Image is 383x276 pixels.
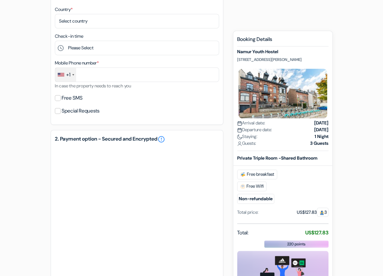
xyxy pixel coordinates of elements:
[55,135,219,143] h5: 2. Payment option - Secured and Encrypted
[237,182,267,191] span: Free Wifi
[317,208,328,217] span: 3
[310,140,328,147] strong: 3 Guests
[237,57,328,62] p: [STREET_ADDRESS][PERSON_NAME]
[237,134,242,139] img: moon.svg
[237,170,277,179] span: Free breakfast
[319,210,324,215] img: guest.svg
[237,140,256,147] span: Guests:
[237,194,274,204] small: Non-refundable
[157,135,165,143] a: error_outline
[237,155,317,161] b: Private Triple Room -Shared Bathroom
[237,126,272,133] span: Departure date:
[297,209,328,216] div: US$127.83
[237,209,258,216] div: Total price:
[55,6,73,13] label: Country
[62,106,99,115] label: Special Requests
[237,36,328,46] h5: Booking Details
[237,121,242,126] img: calendar.svg
[237,49,328,54] h5: Namur Youth Hostel
[62,94,83,103] label: Free SMS
[305,229,328,236] strong: US$127.83
[237,133,257,140] span: Staying:
[240,172,246,177] img: free_breakfast.svg
[237,229,248,237] span: Total:
[314,126,328,133] strong: [DATE]
[237,141,242,146] img: user_icon.svg
[66,71,70,79] div: +1
[55,83,131,89] small: In case the property needs to reach you
[61,152,213,267] iframe: Secure payment input frame
[314,120,328,126] strong: [DATE]
[55,33,83,40] label: Check-in time
[55,60,99,66] label: Mobile Phone number
[55,68,76,82] div: United States: +1
[287,241,306,247] span: 220 points
[237,120,265,126] span: Arrival date:
[315,133,328,140] strong: 1 Night
[240,184,245,189] img: free_wifi.svg
[237,128,242,133] img: calendar.svg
